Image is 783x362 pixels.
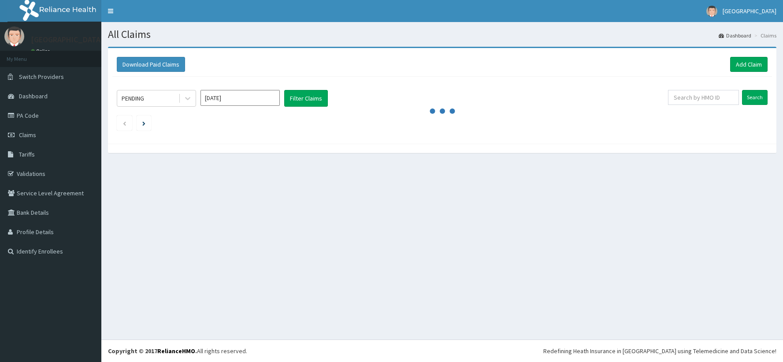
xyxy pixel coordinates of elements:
input: Search by HMO ID [668,90,739,105]
a: Previous page [122,119,126,127]
span: Claims [19,131,36,139]
input: Select Month and Year [200,90,280,106]
span: [GEOGRAPHIC_DATA] [723,7,776,15]
li: Claims [752,32,776,39]
svg: audio-loading [429,98,456,124]
img: User Image [706,6,717,17]
a: Dashboard [719,32,751,39]
div: PENDING [122,94,144,103]
input: Search [742,90,768,105]
footer: All rights reserved. [101,340,783,362]
a: Add Claim [730,57,768,72]
img: User Image [4,26,24,46]
h1: All Claims [108,29,776,40]
div: Redefining Heath Insurance in [GEOGRAPHIC_DATA] using Telemedicine and Data Science! [543,347,776,355]
a: RelianceHMO [157,347,195,355]
button: Filter Claims [284,90,328,107]
span: Dashboard [19,92,48,100]
a: Online [31,48,52,54]
a: Next page [142,119,145,127]
p: [GEOGRAPHIC_DATA] [31,36,104,44]
span: Switch Providers [19,73,64,81]
button: Download Paid Claims [117,57,185,72]
span: Tariffs [19,150,35,158]
strong: Copyright © 2017 . [108,347,197,355]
